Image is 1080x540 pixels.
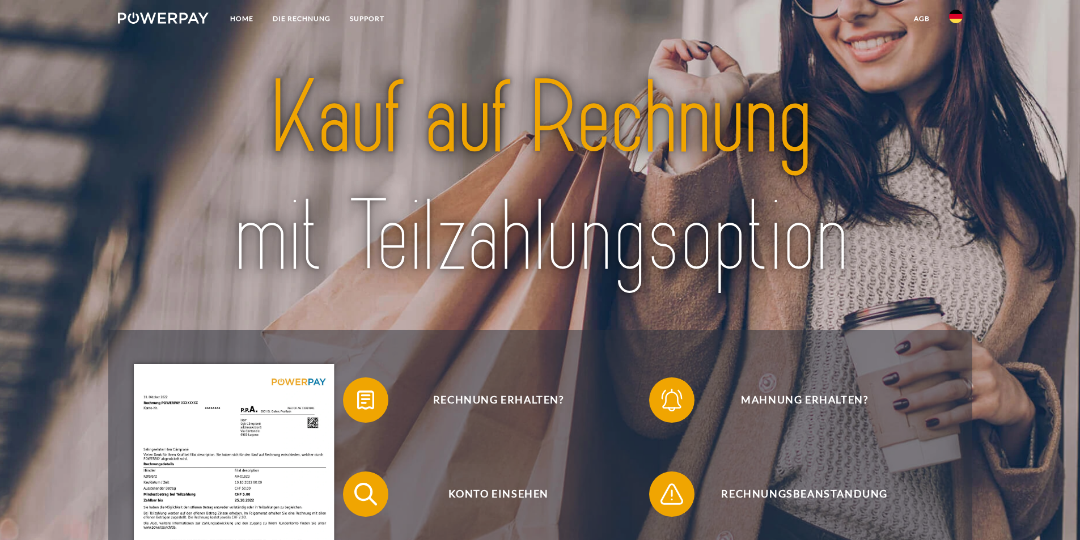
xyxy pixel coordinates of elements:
a: DIE RECHNUNG [263,8,340,29]
span: Rechnungsbeanstandung [666,471,943,517]
a: Home [221,8,263,29]
span: Rechnung erhalten? [359,377,637,423]
button: Konto einsehen [343,471,638,517]
a: agb [904,8,939,29]
a: SUPPORT [340,8,394,29]
button: Rechnungsbeanstandung [649,471,944,517]
img: title-powerpay_de.svg [159,54,921,302]
span: Mahnung erhalten? [666,377,943,423]
img: qb_bell.svg [658,386,686,414]
img: qb_bill.svg [351,386,380,414]
img: qb_warning.svg [658,480,686,508]
button: Mahnung erhalten? [649,377,944,423]
img: de [949,10,963,23]
img: qb_search.svg [351,480,380,508]
button: Rechnung erhalten? [343,377,638,423]
img: logo-powerpay-white.svg [118,12,209,24]
span: Konto einsehen [359,471,637,517]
